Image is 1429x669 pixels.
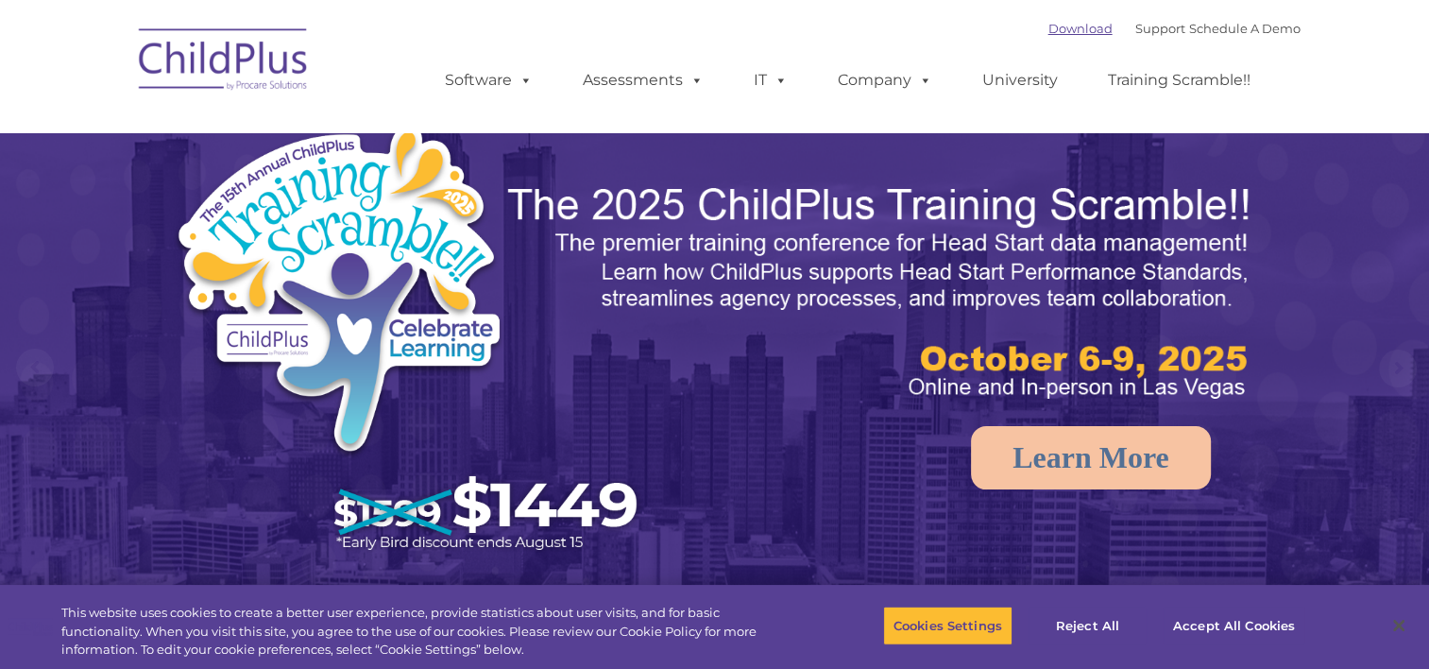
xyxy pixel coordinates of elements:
[61,604,786,660] div: This website uses cookies to create a better user experience, provide statistics about user visit...
[1029,606,1147,645] button: Reject All
[1163,606,1305,645] button: Accept All Cookies
[1048,21,1301,36] font: |
[963,61,1077,99] a: University
[129,15,318,110] img: ChildPlus by Procare Solutions
[1378,605,1420,646] button: Close
[883,606,1012,645] button: Cookies Settings
[971,426,1211,489] a: Learn More
[263,125,320,139] span: Last name
[735,61,807,99] a: IT
[263,202,343,216] span: Phone number
[1135,21,1185,36] a: Support
[819,61,951,99] a: Company
[1089,61,1269,99] a: Training Scramble!!
[1189,21,1301,36] a: Schedule A Demo
[1048,21,1113,36] a: Download
[426,61,552,99] a: Software
[564,61,723,99] a: Assessments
